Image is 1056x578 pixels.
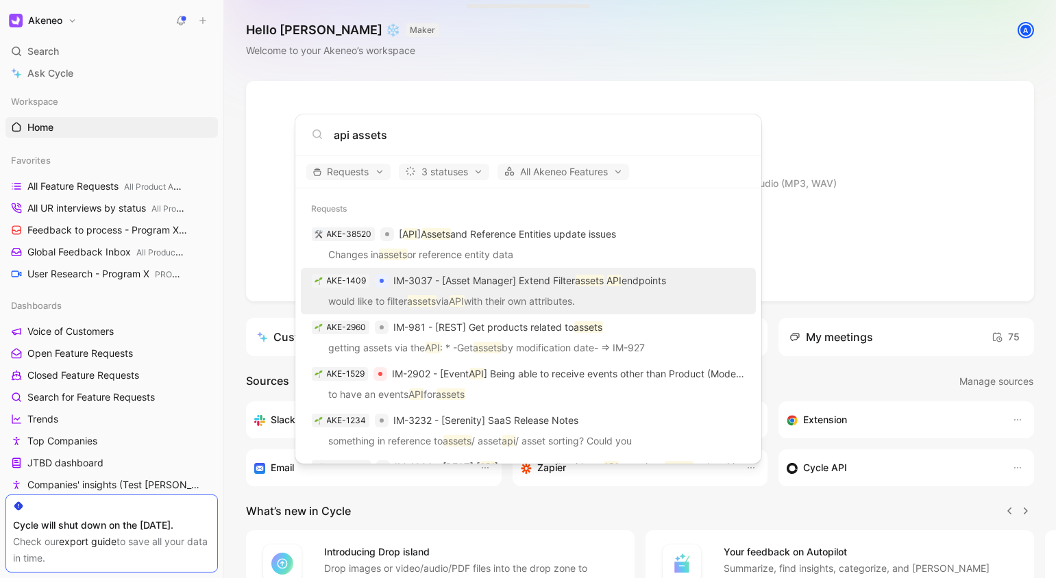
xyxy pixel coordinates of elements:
[504,164,623,180] span: All Akeneo Features
[327,227,372,241] div: AKE-38520
[315,370,323,378] img: 🌱
[305,247,752,267] p: Changes in or reference entity data
[426,342,441,353] mark: API
[502,435,516,447] mark: api
[327,367,365,381] div: AKE-1529
[305,340,752,360] p: getting assets via the : * -Get by modification date- => IM-927
[604,461,619,473] mark: API
[399,164,489,180] button: 3 statuses
[394,414,579,426] span: IM-3232 - [Serenity] SaaS Release Notes
[327,460,368,474] div: AKE-2333
[394,319,603,336] p: IM-981 - [REST] Get products related to
[301,407,756,454] a: 🌱AKE-1234IM-3232 - [Serenity] SaaS Release Notessomething in reference toassets/ assetapi/ asset ...
[327,321,367,334] div: AKE-2960
[405,164,483,180] span: 3 statuses
[327,414,367,427] div: AKE-1234
[301,221,756,268] a: 🛠️AKE-38520[API]Assetsand Reference Entities update issuesChanges inassetsor reference entity data
[315,463,323,471] img: 🌱
[665,461,693,473] mark: assets
[498,164,629,180] button: All Akeneo Features
[312,164,384,180] span: Requests
[301,361,756,407] a: 🌱AKE-1529IM-2902 - [EventAPI] Being able to receive events other than Product (Models)to have an ...
[393,366,745,382] p: IM-2902 - [Event ] Being able to receive events other than Product (Models)
[474,342,502,353] mark: assets
[443,435,472,447] mark: assets
[305,386,752,407] p: to have an events for
[450,295,465,307] mark: API
[408,295,437,307] mark: assets
[334,127,745,143] input: Type a command or search anything
[437,388,465,400] mark: assets
[315,416,323,425] img: 🌱
[305,433,752,453] p: something in reference to / asset / asset sorting? Could you
[305,293,752,314] p: would like to filter via with their own attributes.
[301,268,756,314] a: 🌱AKE-1409IM-3037 - [Asset Manager] Extend Filterassets APIendpointswould like to filterassetsviaA...
[469,368,484,379] mark: API
[400,226,617,242] p: [ ] and Reference Entities update issues
[315,323,323,331] img: 🌱
[421,228,451,240] mark: Assets
[306,164,391,180] button: Requests
[315,277,323,285] img: 🌱
[607,275,622,286] mark: API
[295,197,761,221] div: Requests
[395,459,745,475] p: IM-1883 - [REST] [ ] too many calls with our to retrieve and entities information
[315,230,323,238] img: 🛠️
[574,321,603,333] mark: assets
[394,273,667,289] p: IM-3037 - [Asset Manager] Extend Filter endpoints
[301,454,756,501] a: 🌱AKE-2333IM-1883 - [REST] [API] too many calls with ourAPIto retrieveassetsand entities informati...
[409,388,424,400] mark: API
[301,314,756,361] a: 🌱AKE-2960IM-981 - [REST] Get products related toassetsgetting assets via theAPI: * -Getassetsby m...
[576,275,604,286] mark: assets
[403,228,418,240] mark: API
[379,249,408,260] mark: assets
[480,461,495,473] mark: API
[327,274,367,288] div: AKE-1409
